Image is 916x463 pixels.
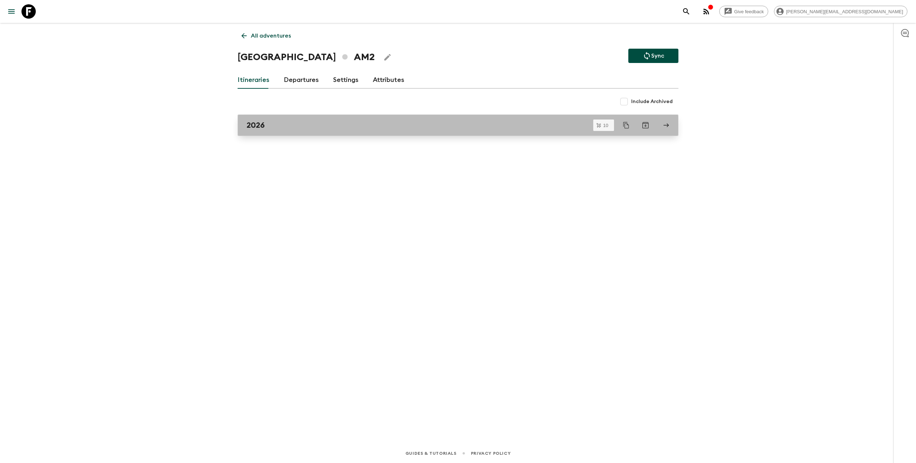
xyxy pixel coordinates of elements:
span: Include Archived [631,98,673,105]
span: 10 [599,123,613,128]
p: All adventures [251,31,291,40]
a: 2026 [238,114,678,136]
p: Sync [651,52,664,60]
h2: 2026 [247,121,265,130]
a: Give feedback [719,6,768,17]
button: search adventures [679,4,693,19]
span: Give feedback [730,9,768,14]
button: Sync adventure departures to the booking engine [628,49,678,63]
a: Settings [333,72,359,89]
span: [PERSON_NAME][EMAIL_ADDRESS][DOMAIN_NAME] [782,9,907,14]
div: [PERSON_NAME][EMAIL_ADDRESS][DOMAIN_NAME] [774,6,907,17]
button: Archive [638,118,653,132]
a: All adventures [238,29,295,43]
a: Itineraries [238,72,269,89]
h1: [GEOGRAPHIC_DATA] AM2 [238,50,375,64]
a: Privacy Policy [471,449,511,457]
button: Edit Adventure Title [380,50,395,64]
button: Duplicate [620,119,633,132]
a: Departures [284,72,319,89]
a: Attributes [373,72,404,89]
a: Guides & Tutorials [405,449,457,457]
button: menu [4,4,19,19]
